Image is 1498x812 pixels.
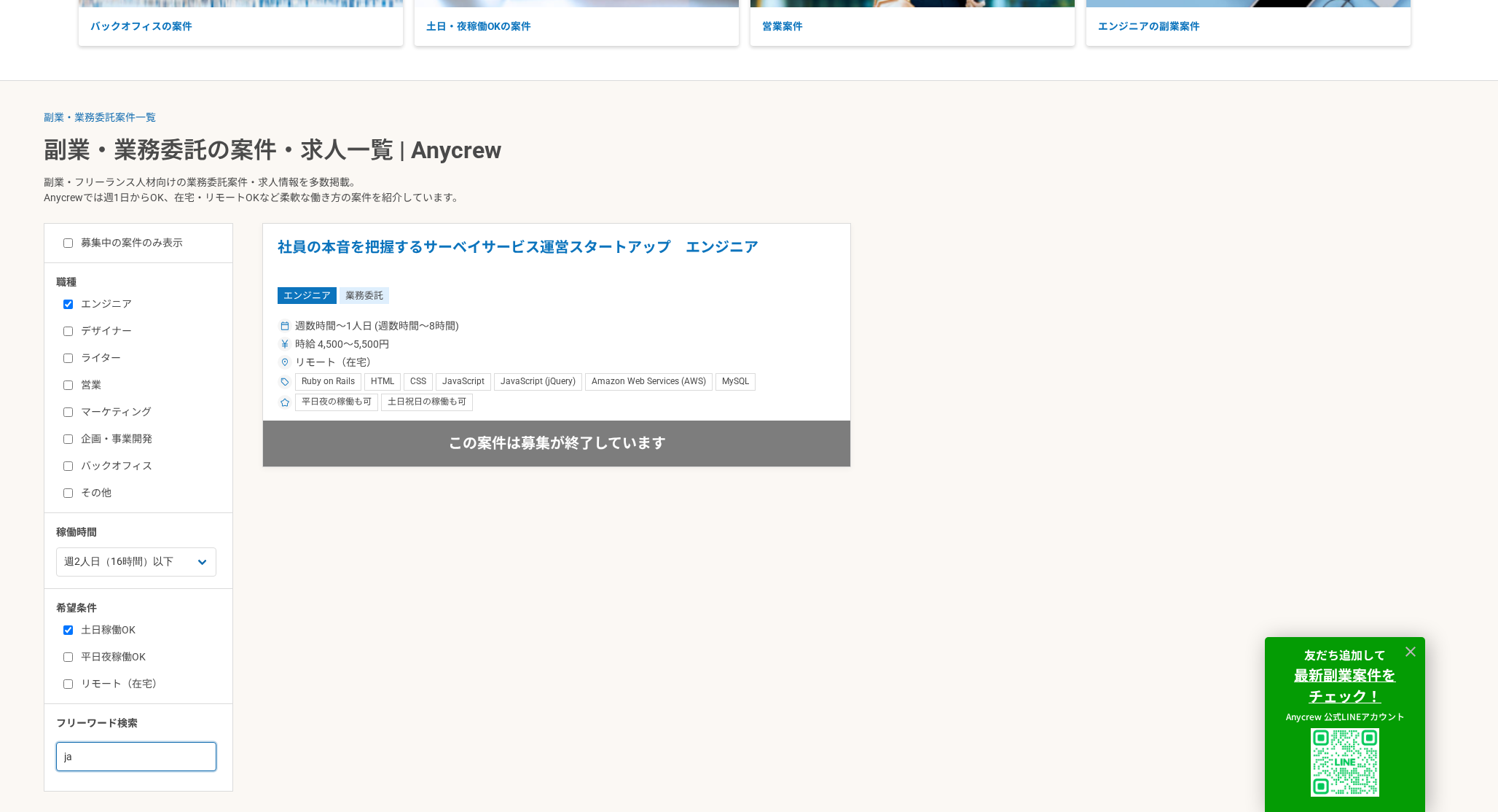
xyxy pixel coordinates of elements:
img: ico_star-c4f7eedc.svg [281,398,289,407]
label: バックオフィス [63,458,231,474]
label: 営業 [63,378,231,393]
span: エンジニア [278,287,337,303]
h1: 副業・業務委託の案件・求人一覧 | Anycrew [44,137,1454,163]
strong: 友だち追加して [1304,646,1386,663]
span: MySQL [722,376,749,388]
input: リモート（在宅） [63,679,73,689]
label: リモート（在宅） [63,676,231,692]
input: エンジニア [63,300,73,309]
div: 土日祝日の稼働も可 [381,394,473,411]
p: 土日・夜稼働OKの案件 [415,7,739,46]
input: 土日稼働OK [63,625,73,635]
a: チェック！ [1309,688,1381,706]
label: ライター [63,351,231,366]
label: 募集中の案件のみ表示 [63,235,183,251]
a: 最新副業案件を [1294,667,1396,684]
input: 平日夜稼働OK [63,652,73,662]
label: その他 [63,485,231,501]
img: ico_location_pin-352ac629.svg [281,358,289,367]
img: ico_calendar-4541a85f.svg [281,321,289,330]
span: 業務委託 [340,287,389,303]
label: マーケティング [63,405,231,420]
input: その他 [63,488,73,498]
input: バックオフィス [63,461,73,471]
input: ライター [63,354,73,363]
a: 副業・業務委託案件一覧 [44,112,156,123]
input: マーケティング [63,407,73,417]
span: Anycrew 公式LINEアカウント [1286,710,1405,722]
label: 平日夜稼働OK [63,649,231,665]
span: Ruby on Rails [302,376,355,388]
p: 副業・フリーランス人材向けの業務委託案件・求人情報を多数掲載。 Anycrewでは週1日からOK、在宅・リモートOKなど柔軟な働き方の案件を紹介しています。 [44,163,1454,223]
span: リモート（在宅） [295,355,377,370]
span: 時給 4,500〜5,500円 [295,337,389,352]
img: ico_tag-f97210f0.svg [281,378,289,386]
strong: 最新副業案件を [1294,664,1396,685]
p: バックオフィスの案件 [79,7,403,46]
label: 企画・事業開発 [63,432,231,447]
strong: チェック！ [1309,685,1381,706]
span: 希望条件 [56,602,97,614]
span: CSS [410,376,426,388]
label: エンジニア [63,297,231,312]
input: デザイナー [63,327,73,336]
input: 営業 [63,380,73,390]
p: 営業案件 [750,7,1075,46]
p: エンジニアの副業案件 [1086,7,1411,46]
span: 稼働時間 [56,527,97,539]
span: HTML [371,376,394,388]
img: uploaded%2F9x3B4GYyuJhK5sXzQK62fPT6XL62%2F_1i3i91es70ratxpc0n6.png [1311,728,1379,797]
span: JavaScript (jQuery) [501,376,576,388]
span: Amazon Web Services (AWS) [592,376,706,388]
label: 土日稼働OK [63,622,231,638]
input: 企画・事業開発 [63,434,73,444]
span: 週数時間〜1人日 (週数時間〜8時間) [295,319,459,334]
span: フリーワード検索 [56,718,138,730]
label: デザイナー [63,324,231,339]
div: この案件は募集が終了しています [263,421,850,466]
span: JavaScript [442,376,485,388]
span: 職種 [56,276,77,288]
input: 募集中の案件のみ表示 [63,238,73,248]
div: 平日夜の稼働も可 [295,394,378,411]
h1: 社員の本音を把握するサーベイサービス運営スタートアップ エンジニア [278,238,836,276]
img: ico_currency_yen-76ea2c4c.svg [281,340,289,348]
